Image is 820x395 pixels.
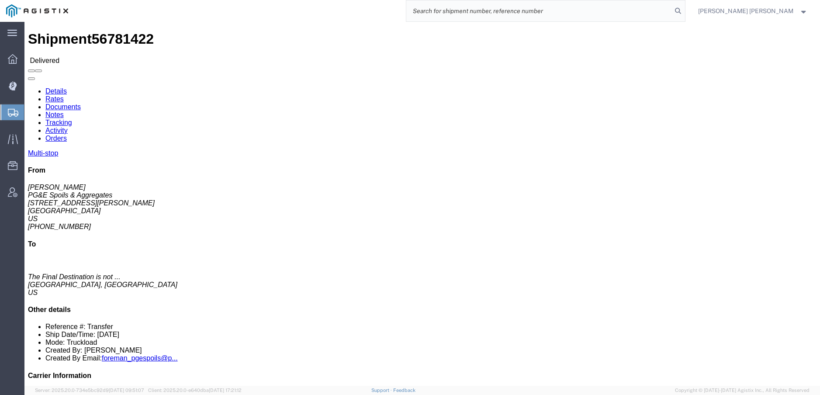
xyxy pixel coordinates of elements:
[675,387,810,394] span: Copyright © [DATE]-[DATE] Agistix Inc., All Rights Reserved
[24,22,820,386] iframe: FS Legacy Container
[698,6,794,16] span: Kayte Bray Dogali
[35,388,144,393] span: Server: 2025.20.0-734e5bc92d9
[371,388,393,393] a: Support
[209,388,242,393] span: [DATE] 17:21:12
[698,6,808,16] button: [PERSON_NAME] [PERSON_NAME]
[148,388,242,393] span: Client: 2025.20.0-e640dba
[6,4,68,17] img: logo
[109,388,144,393] span: [DATE] 09:51:07
[393,388,415,393] a: Feedback
[406,0,672,21] input: Search for shipment number, reference number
